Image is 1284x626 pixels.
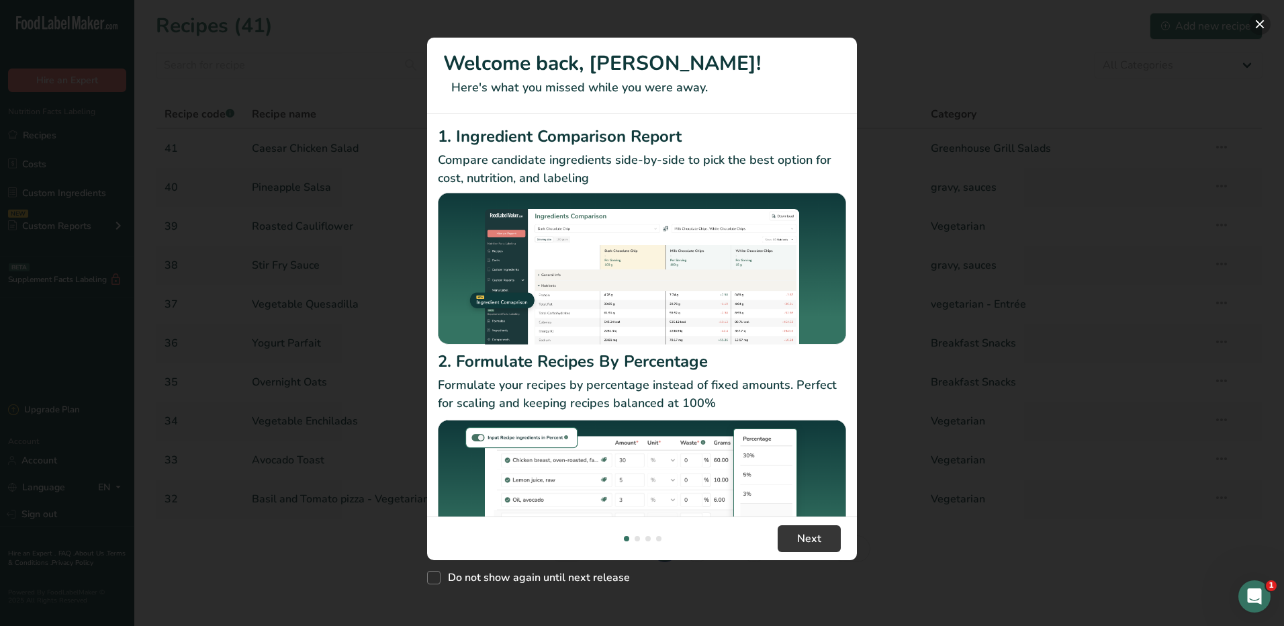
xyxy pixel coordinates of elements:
[797,531,821,547] span: Next
[438,376,846,412] p: Formulate your recipes by percentage instead of fixed amounts. Perfect for scaling and keeping re...
[443,48,841,79] h1: Welcome back, [PERSON_NAME]!
[438,418,846,580] img: Formulate Recipes By Percentage
[441,571,630,584] span: Do not show again until next release
[438,124,846,148] h2: 1. Ingredient Comparison Report
[1238,580,1271,613] iframe: Intercom live chat
[778,525,841,552] button: Next
[438,151,846,187] p: Compare candidate ingredients side-by-side to pick the best option for cost, nutrition, and labeling
[443,79,841,97] p: Here's what you missed while you were away.
[1266,580,1277,591] span: 1
[438,193,846,345] img: Ingredient Comparison Report
[438,349,846,373] h2: 2. Formulate Recipes By Percentage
